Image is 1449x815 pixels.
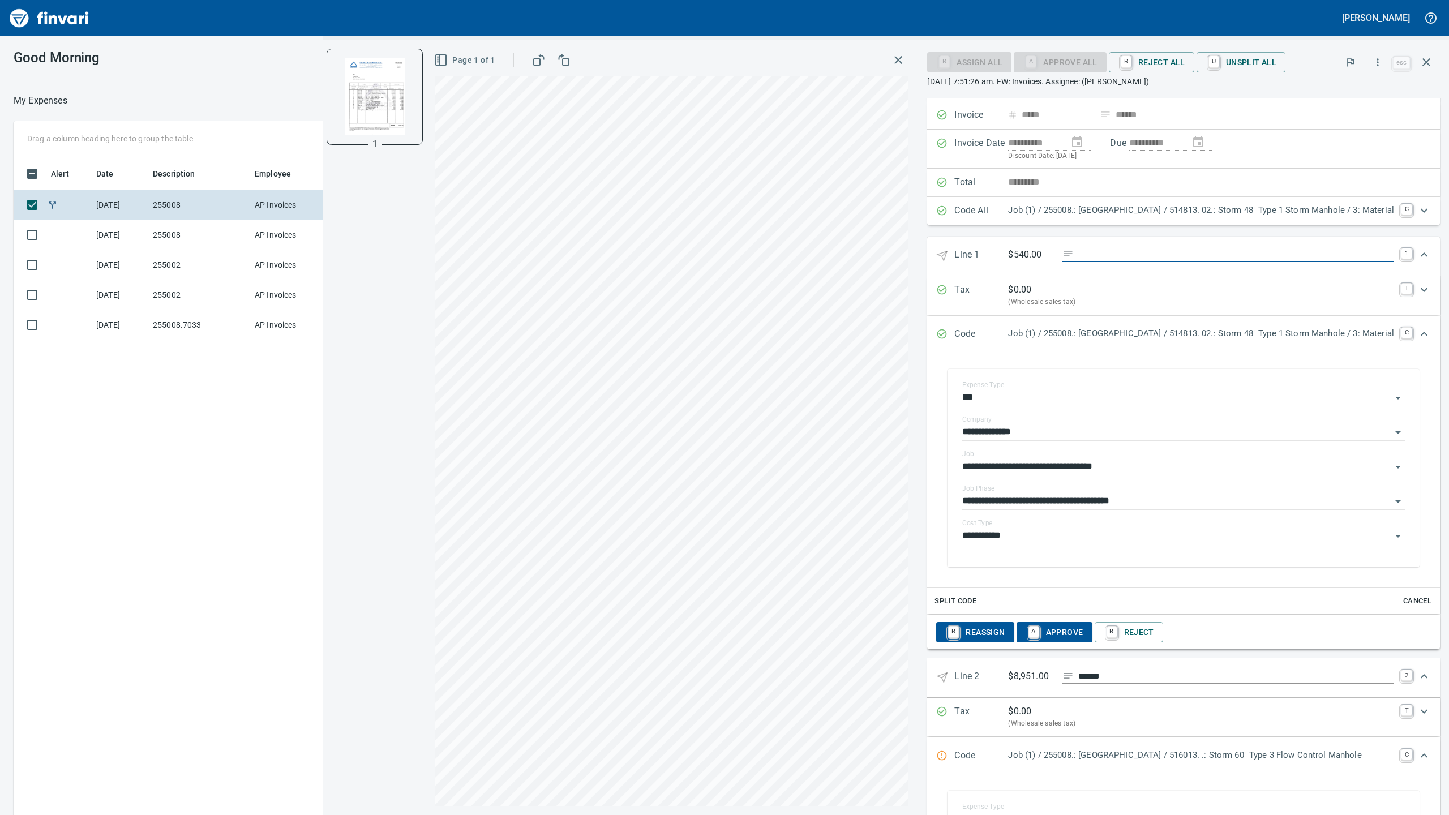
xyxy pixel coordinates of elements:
p: Job (1) / 255008.: [GEOGRAPHIC_DATA] / 514813. 02.: Storm 48" Type 1 Storm Manhole / 3: Material [1008,204,1394,217]
div: Cost Type required [1014,57,1106,66]
a: T [1401,705,1412,716]
h3: Good Morning [14,50,375,66]
a: C [1401,204,1412,215]
img: Finvari [7,5,92,32]
td: 255008 [148,190,250,220]
td: [DATE] [92,310,148,340]
p: Line 2 [954,670,1008,686]
span: Cancel [1402,595,1433,608]
div: Assign All [927,57,1011,66]
span: Split Code [934,595,976,608]
div: Expand [927,698,1440,736]
nav: breadcrumb [14,94,67,108]
td: 255002 [148,250,250,280]
p: $ 0.00 [1008,283,1031,297]
td: AP Invoices [250,310,335,340]
div: Expand [927,276,1440,315]
td: [DATE] [92,220,148,250]
div: Expand [927,197,1440,225]
button: RReject All [1109,52,1194,72]
button: AApprove [1017,622,1092,642]
p: Line 1 [954,248,1008,264]
button: RReject [1095,622,1163,642]
p: $540.00 [1008,248,1053,262]
span: Reject [1104,623,1154,642]
p: Job (1) / 255008.: [GEOGRAPHIC_DATA] / 514813. 02.: Storm 48" Type 1 Storm Manhole / 3: Material [1008,327,1394,340]
button: Open [1390,390,1406,406]
a: U [1208,55,1219,68]
span: Unsplit All [1206,53,1276,72]
button: Page 1 of 1 [432,50,499,71]
label: Expense Type [962,381,1004,388]
a: A [1028,626,1039,638]
td: [DATE] [92,190,148,220]
span: Date [96,167,114,181]
label: Cost Type [962,520,993,526]
td: 255008 [148,220,250,250]
a: T [1401,283,1412,294]
label: Company [962,416,992,423]
span: Description [153,167,210,181]
div: Expand [927,737,1440,775]
span: Page 1 of 1 [436,53,495,67]
label: Job Phase [962,485,994,492]
label: Expense Type [962,804,1004,810]
p: My Expenses [14,94,67,108]
span: Employee [255,167,306,181]
td: AP Invoices [250,280,335,310]
p: 1 [372,138,378,151]
a: esc [1393,57,1410,69]
p: Code [954,327,1008,342]
p: (Wholesale sales tax) [1008,297,1394,308]
p: (Wholesale sales tax) [1008,718,1394,730]
button: UUnsplit All [1197,52,1285,72]
a: R [948,626,959,638]
button: Flag [1338,50,1363,75]
td: AP Invoices [250,250,335,280]
button: Open [1390,528,1406,544]
span: Employee [255,167,291,181]
a: 1 [1401,248,1412,259]
span: Date [96,167,128,181]
button: RReassign [936,622,1014,642]
img: Page 1 [336,58,413,135]
span: Alert [51,167,69,181]
label: Job [962,451,974,457]
td: AP Invoices [250,190,335,220]
td: [DATE] [92,250,148,280]
p: Job (1) / 255008.: [GEOGRAPHIC_DATA] / 516013. .: Storm 60" Type 3 Flow Control Manhole [1008,749,1394,762]
h5: [PERSON_NAME] [1342,12,1410,24]
div: Expand [927,237,1440,276]
div: Expand [927,615,1440,649]
td: 255002 [148,280,250,310]
p: Drag a column heading here to group the table [27,133,193,144]
td: AP Invoices [250,220,335,250]
div: Expand [927,658,1440,697]
a: C [1401,749,1412,760]
button: More [1365,50,1390,75]
td: [DATE] [92,280,148,310]
div: Expand [927,353,1440,615]
span: Description [153,167,195,181]
span: Approve [1026,623,1083,642]
button: [PERSON_NAME] [1339,9,1413,27]
p: [DATE] 7:51:26 am. FW: Invoices. Assignee: ([PERSON_NAME]) [927,76,1440,87]
span: Split transaction [46,201,58,208]
p: $8,951.00 [1008,670,1053,684]
span: Reject All [1118,53,1185,72]
p: Code All [954,204,1008,218]
span: Alert [51,167,84,181]
a: 2 [1401,670,1412,681]
p: $ 0.00 [1008,705,1031,718]
button: Split Code [932,593,979,610]
button: Open [1390,494,1406,509]
button: Open [1390,424,1406,440]
td: 255008.7033 [148,310,250,340]
p: Code [954,749,1008,763]
a: C [1401,327,1412,338]
a: R [1121,55,1131,68]
span: Close invoice [1390,49,1440,76]
p: Tax [954,283,1008,308]
p: Tax [954,705,1008,730]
